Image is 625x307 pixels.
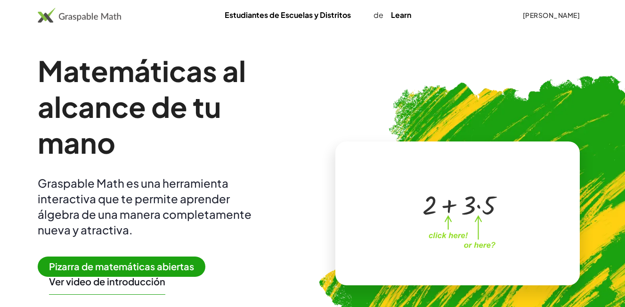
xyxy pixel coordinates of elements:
a: Learn [383,6,419,24]
h1: Matemáticas al alcance de tu mano [38,53,298,160]
button: Ver video de introducción [49,275,165,288]
a: Pizarra de matemáticas abiertas [38,262,213,272]
button: [PERSON_NAME] [515,7,587,24]
div: de [217,9,419,21]
font: [PERSON_NAME] [522,11,580,19]
a: Estudiantes de Escuelas y Distritos [217,6,358,24]
div: Graspable Math es una herramienta interactiva que te permite aprender álgebra de una manera compl... [38,175,264,238]
span: Pizarra de matemáticas abiertas [38,257,205,277]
